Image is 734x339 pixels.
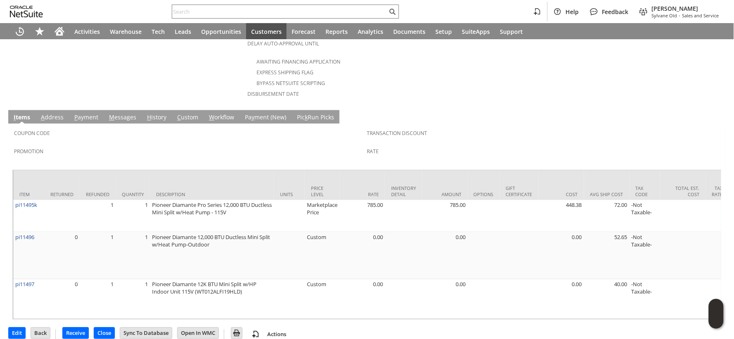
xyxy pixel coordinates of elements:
a: Items [12,114,32,123]
div: Tax Code [636,185,654,198]
span: Feedback [602,8,629,16]
input: Receive [63,328,88,339]
span: P [74,114,78,121]
span: k [305,114,308,121]
a: Disbursement Date [247,90,299,97]
svg: Home [55,26,64,36]
input: Search [172,7,387,17]
td: 785.00 [422,200,468,232]
a: Delay Auto-Approval Until [247,40,319,47]
td: 0.00 [340,232,385,280]
div: Shortcuts [30,23,50,40]
div: Quantity [122,192,144,198]
a: Express Shipping Flag [257,69,314,76]
a: Coupon Code [14,130,50,137]
td: 0.00 [422,280,468,319]
span: Opportunities [201,28,241,36]
input: Open In WMC [178,328,219,339]
span: Leads [175,28,191,36]
a: Transaction Discount [367,130,428,137]
td: -Not Taxable- [629,232,660,280]
td: Pioneer Diamante 12K BTU Mini Split w/HP Indoor Unit 115V (WT012ALFI19HLD) [150,280,274,319]
span: Documents [393,28,425,36]
div: Inventory Detail [391,185,416,198]
span: C [177,114,181,121]
a: Bypass NetSuite Scripting [257,80,325,87]
a: Recent Records [10,23,30,40]
input: Close [94,328,114,339]
a: pi11496 [15,234,34,241]
input: Print [231,328,242,339]
div: Refunded [86,192,109,198]
span: Warehouse [110,28,142,36]
svg: logo [10,6,43,17]
td: 1 [116,200,150,232]
a: Messages [107,114,138,123]
a: PickRun Picks [295,114,336,123]
span: Sales and Service [682,12,719,19]
a: Activities [69,23,105,40]
td: 785.00 [340,200,385,232]
td: Custom [305,280,340,319]
div: Gift Certificate [506,185,532,198]
span: y [252,114,254,121]
td: Pioneer Diamante Pro Series 12,000 BTU Ductless Mini Split w/Heat Pump - 115V [150,200,274,232]
a: Payment [72,114,100,123]
a: Unrolled view on [711,112,721,122]
span: M [109,114,114,121]
span: Activities [74,28,100,36]
input: Edit [9,328,25,339]
div: Options [474,192,494,198]
a: Tech [147,23,170,40]
span: Oracle Guided Learning Widget. To move around, please hold and drag [709,314,724,329]
a: Leads [170,23,196,40]
svg: Search [387,7,397,17]
td: 1 [116,280,150,319]
a: Support [495,23,528,40]
a: Payment (New) [243,114,288,123]
span: SuiteApps [462,28,490,36]
a: Rate [367,148,379,155]
td: 1 [80,200,116,232]
td: 0 [44,280,80,319]
a: Analytics [353,23,388,40]
div: Cost [545,192,578,198]
span: Customers [251,28,282,36]
input: Back [31,328,50,339]
td: 0.00 [539,232,584,280]
a: Reports [321,23,353,40]
td: 0 [44,232,80,280]
a: Warehouse [105,23,147,40]
a: Forecast [287,23,321,40]
span: Tech [152,28,165,36]
input: Sync To Database [120,328,172,339]
td: Pioneer Diamante 12,000 BTU Ductless Mini Split w/Heat Pump-Outdoor [150,232,274,280]
a: Actions [264,331,290,338]
a: pi11497 [15,281,34,288]
span: Setup [435,28,452,36]
a: Opportunities [196,23,246,40]
td: 0.00 [539,280,584,319]
iframe: Click here to launch Oracle Guided Learning Help Panel [709,299,724,329]
div: Returned [50,192,74,198]
div: Amount [428,192,461,198]
a: Custom [175,114,200,123]
div: Total Est. Cost [667,185,700,198]
td: Custom [305,232,340,280]
a: History [145,114,169,123]
div: Tax Rate [712,185,723,198]
span: Help [566,8,579,16]
div: Units [280,192,299,198]
span: [PERSON_NAME] [652,5,719,12]
div: Item [19,192,38,198]
td: Marketplace Price [305,200,340,232]
td: 1 [80,280,116,319]
td: 40.00 [584,280,629,319]
a: Promotion [14,148,43,155]
span: Support [500,28,523,36]
span: Sylvane Old [652,12,677,19]
span: - [679,12,681,19]
div: Avg Ship Cost [590,192,623,198]
span: H [147,114,151,121]
span: Analytics [358,28,383,36]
